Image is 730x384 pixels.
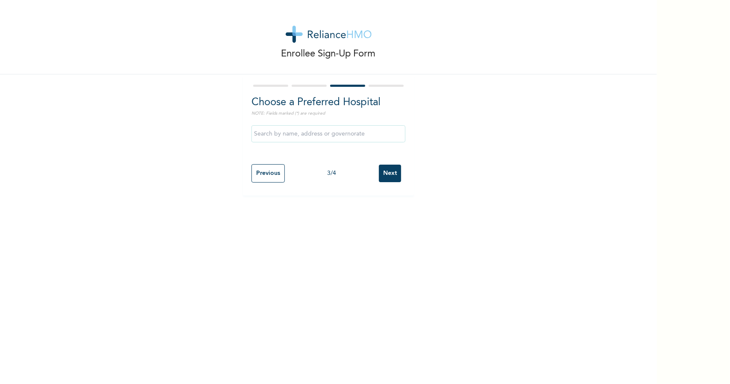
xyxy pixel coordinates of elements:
p: Enrollee Sign-Up Form [281,47,376,61]
div: 3 / 4 [285,169,379,178]
p: NOTE: Fields marked (*) are required [251,110,405,117]
input: Previous [251,164,285,183]
input: Search by name, address or governorate [251,125,405,142]
h2: Choose a Preferred Hospital [251,95,405,110]
img: logo [286,26,372,43]
input: Next [379,165,401,182]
